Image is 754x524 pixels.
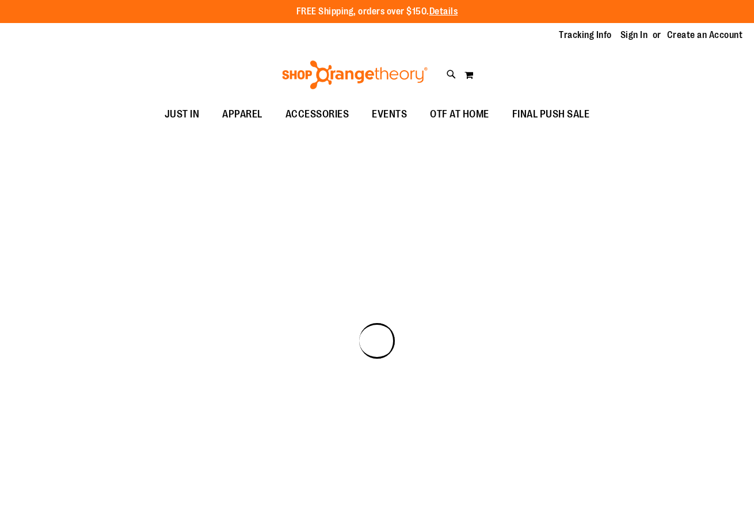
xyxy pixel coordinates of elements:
[280,60,429,89] img: Shop Orangetheory
[372,101,407,127] span: EVENTS
[430,101,489,127] span: OTF AT HOME
[165,101,200,127] span: JUST IN
[418,101,501,128] a: OTF AT HOME
[559,29,612,41] a: Tracking Info
[296,5,458,18] p: FREE Shipping, orders over $150.
[620,29,648,41] a: Sign In
[429,6,458,17] a: Details
[153,101,211,128] a: JUST IN
[501,101,601,128] a: FINAL PUSH SALE
[512,101,590,127] span: FINAL PUSH SALE
[211,101,274,128] a: APPAREL
[222,101,262,127] span: APPAREL
[274,101,361,128] a: ACCESSORIES
[667,29,743,41] a: Create an Account
[285,101,349,127] span: ACCESSORIES
[360,101,418,128] a: EVENTS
